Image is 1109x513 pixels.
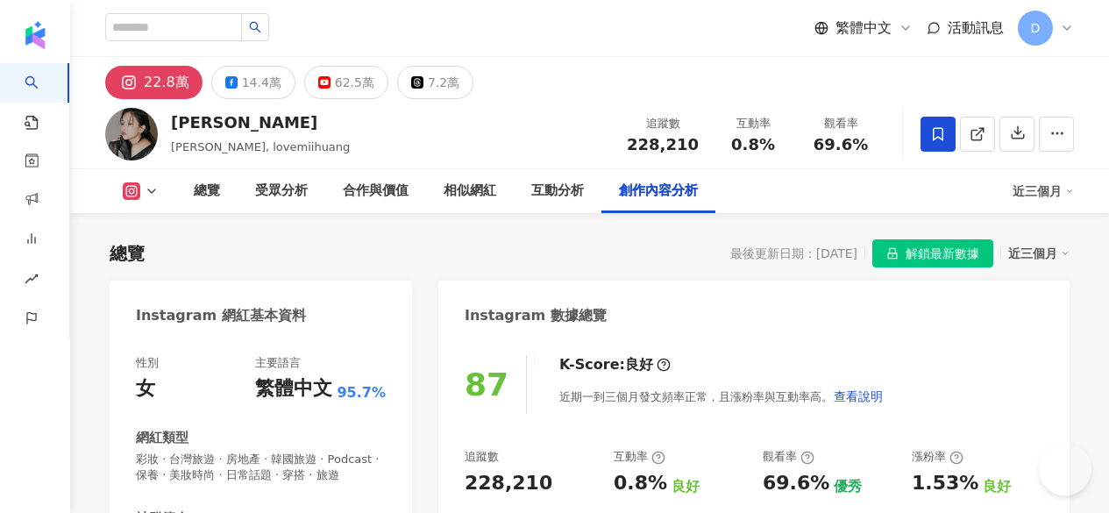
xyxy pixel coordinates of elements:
span: 活動訊息 [948,19,1004,36]
div: 觀看率 [807,115,874,132]
div: 網紅類型 [136,429,188,447]
span: rise [25,261,39,301]
div: 69.6% [763,470,829,497]
div: 良好 [625,355,653,374]
button: 14.4萬 [211,66,295,99]
span: 繁體中文 [835,18,892,38]
span: 69.6% [814,136,868,153]
div: 228,210 [465,470,552,497]
button: 解鎖最新數據 [872,239,993,267]
div: 1.53% [912,470,978,497]
div: 近三個月 [1008,242,1070,265]
div: 87 [465,367,508,403]
div: 互動率 [614,449,665,465]
div: 14.4萬 [242,70,281,95]
div: 良好 [983,477,1011,496]
div: 互動率 [720,115,786,132]
div: 女 [136,375,155,403]
div: [PERSON_NAME] [171,111,350,133]
span: [PERSON_NAME], lovemiihuang [171,140,350,153]
div: 總覽 [194,181,220,202]
img: KOL Avatar [105,108,158,160]
div: 相似網紅 [444,181,496,202]
div: 7.2萬 [428,70,459,95]
iframe: Help Scout Beacon - Open [1039,443,1091,495]
div: 62.5萬 [335,70,374,95]
span: 彩妝 · 台灣旅遊 · 房地產 · 韓國旅遊 · Podcast · 保養 · 美妝時尚 · 日常話題 · 穿搭 · 旅遊 [136,452,386,483]
button: 62.5萬 [304,66,388,99]
div: 近三個月 [1013,177,1074,205]
a: search [25,63,60,132]
span: 95.7% [337,383,386,403]
div: Instagram 數據總覽 [465,306,607,325]
div: 觀看率 [763,449,814,465]
div: 近期一到三個月發文頻率正常，且漲粉率與互動率高。 [559,379,884,414]
div: 最後更新日期：[DATE] [730,246,857,260]
div: 互動分析 [531,181,584,202]
img: logo icon [21,21,49,49]
span: 0.8% [731,136,775,153]
span: D [1031,18,1041,38]
div: 優秀 [834,477,862,496]
div: 總覽 [110,241,145,266]
button: 22.8萬 [105,66,203,99]
span: lock [886,247,899,260]
div: 繁體中文 [255,375,332,403]
div: 性別 [136,355,159,371]
button: 7.2萬 [397,66,473,99]
div: 合作與價值 [343,181,409,202]
div: 追蹤數 [465,449,499,465]
div: 22.8萬 [144,70,189,95]
span: 228,210 [627,135,699,153]
div: 追蹤數 [627,115,699,132]
div: 良好 [672,477,700,496]
div: 創作內容分析 [619,181,698,202]
div: Instagram 網紅基本資料 [136,306,306,325]
div: 0.8% [614,470,667,497]
div: 主要語言 [255,355,301,371]
span: 解鎖最新數據 [906,240,979,268]
div: 受眾分析 [255,181,308,202]
span: search [249,21,261,33]
span: 查看說明 [834,389,883,403]
div: 漲粉率 [912,449,963,465]
div: K-Score : [559,355,671,374]
button: 查看說明 [833,379,884,414]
